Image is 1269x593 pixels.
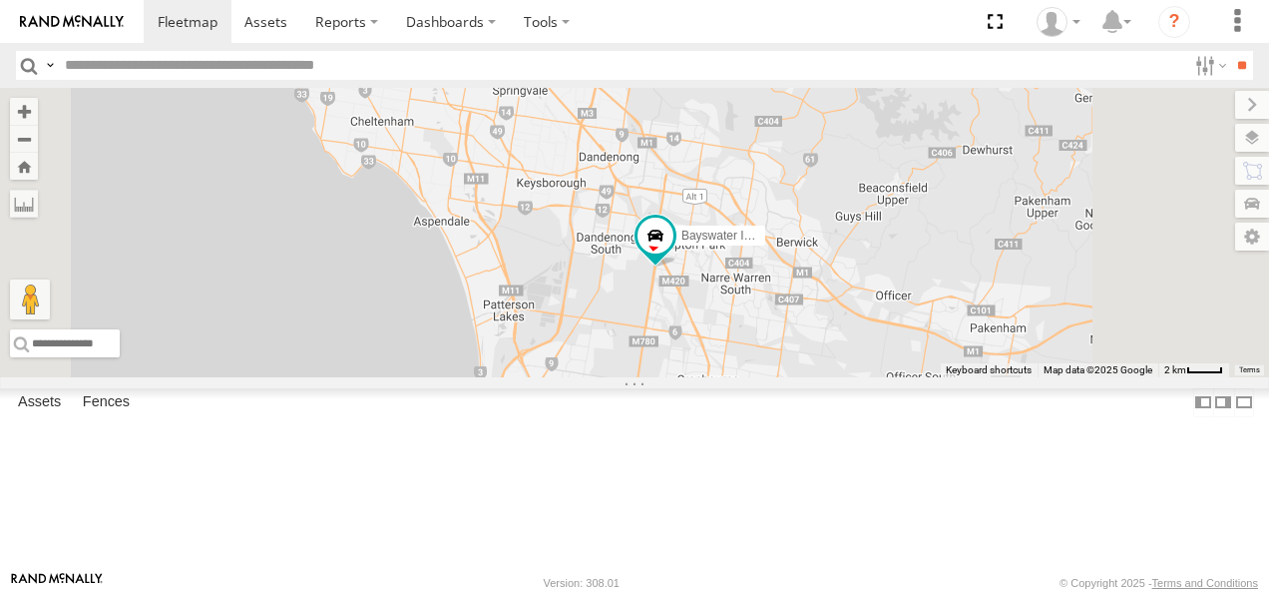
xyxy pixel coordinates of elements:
label: Dock Summary Table to the Right [1213,388,1233,417]
label: Hide Summary Table [1234,388,1254,417]
span: Map data ©2025 Google [1044,364,1152,375]
label: Map Settings [1235,223,1269,251]
button: Zoom Home [10,153,38,180]
button: Keyboard shortcuts [946,363,1032,377]
div: Version: 308.01 [544,577,620,589]
span: Bayswater Isuzu FRR [681,229,797,243]
img: rand-logo.svg [20,15,124,29]
label: Search Filter Options [1187,51,1230,80]
button: Zoom out [10,125,38,153]
label: Assets [8,388,71,416]
div: Bayswater Sales Counter [1030,7,1087,37]
label: Fences [73,388,140,416]
a: Terms and Conditions [1152,577,1258,589]
button: Zoom in [10,98,38,125]
a: Terms (opens in new tab) [1239,366,1260,374]
a: Visit our Website [11,573,103,593]
div: © Copyright 2025 - [1059,577,1258,589]
i: ? [1158,6,1190,38]
span: 2 km [1164,364,1186,375]
button: Drag Pegman onto the map to open Street View [10,280,50,319]
button: Map Scale: 2 km per 33 pixels [1158,363,1229,377]
label: Dock Summary Table to the Left [1193,388,1213,417]
label: Search Query [42,51,58,80]
label: Measure [10,190,38,218]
